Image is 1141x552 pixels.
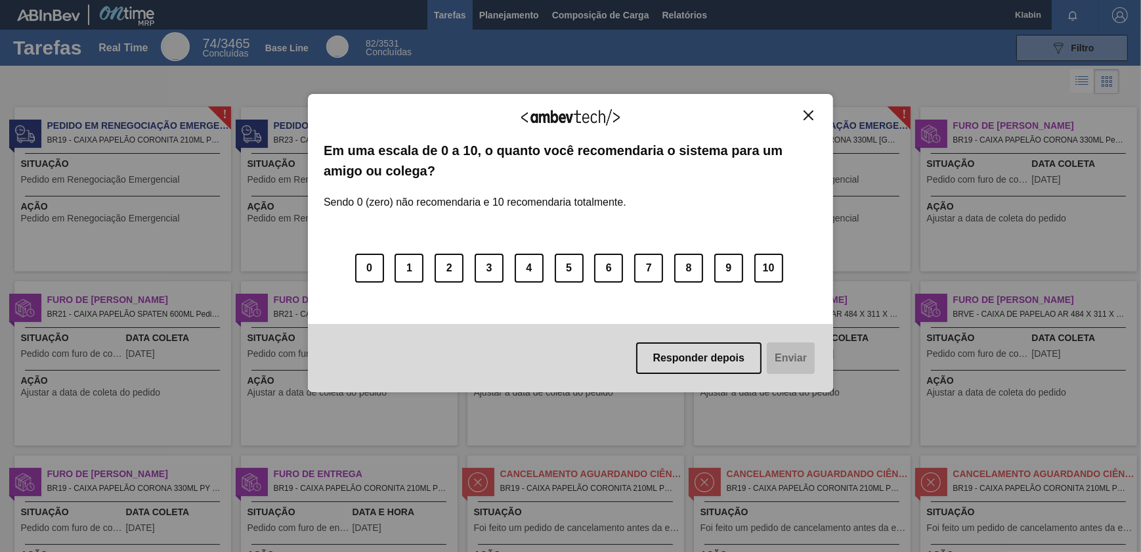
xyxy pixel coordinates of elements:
button: 8 [674,254,703,283]
button: 2 [435,254,463,283]
label: Sendo 0 (zero) não recomendaria e 10 recomendaria totalmente. [324,181,626,208]
label: Em uma escala de 0 a 10, o quanto você recomendaria o sistema para um amigo ou colega? [324,141,817,181]
img: Close [804,110,813,120]
button: 5 [555,254,584,283]
button: 0 [355,254,384,283]
button: Close [800,110,817,121]
button: 10 [754,254,783,283]
button: 1 [395,254,423,283]
img: Logo Ambevtech [521,109,620,126]
button: 7 [634,254,663,283]
button: 4 [515,254,544,283]
button: 3 [475,254,504,283]
button: 9 [714,254,743,283]
button: Responder depois [636,342,762,374]
button: 6 [594,254,623,283]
